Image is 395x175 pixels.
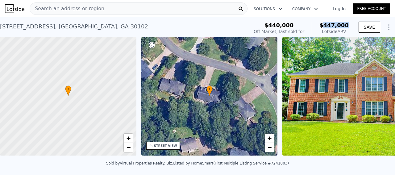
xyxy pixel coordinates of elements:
span: Search an address or region [30,5,104,12]
div: • [206,85,213,96]
a: Zoom in [265,134,274,143]
div: • [65,85,71,96]
a: Zoom in [124,134,133,143]
img: Lotside [5,4,24,13]
a: Zoom out [124,143,133,152]
span: + [268,134,272,142]
button: Company [287,3,323,15]
button: Show Options [383,21,395,33]
span: $447,000 [319,22,349,28]
a: Free Account [353,3,390,14]
div: Sold by Virtual Properties Realty. Biz . [106,161,173,165]
a: Zoom out [265,143,274,152]
span: + [126,134,130,142]
button: Solutions [249,3,287,15]
span: − [268,144,272,151]
button: SAVE [359,22,380,33]
div: Listed by HomeSmart (First Multiple Listing Service #7241803) [173,161,289,165]
div: STREET VIEW [154,144,177,148]
span: − [126,144,130,151]
span: • [206,86,213,92]
div: Lotside ARV [319,28,349,35]
span: • [65,86,71,92]
span: $440,000 [264,22,294,28]
div: Off Market, last sold for [254,28,304,35]
a: Log In [325,6,353,12]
